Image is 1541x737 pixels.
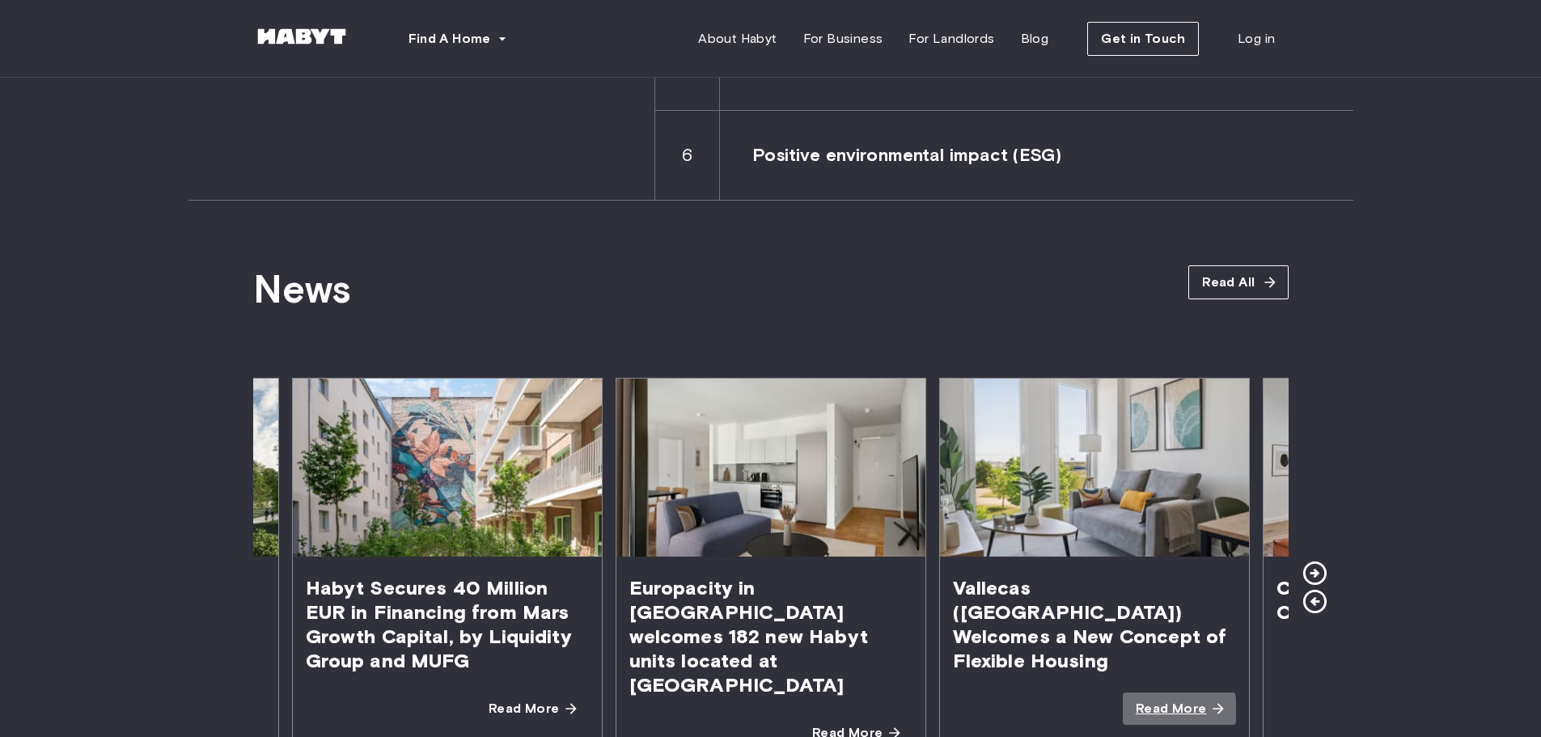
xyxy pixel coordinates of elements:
[1202,273,1255,292] span: Read All
[752,144,1061,166] b: Positive environmental impact (ESG)
[616,557,925,717] span: Europacity in [GEOGRAPHIC_DATA] welcomes 182 new Habyt units located at [GEOGRAPHIC_DATA]
[895,23,1007,55] a: For Landlords
[489,699,560,718] span: Read More
[940,557,1249,693] span: Vallecas ([GEOGRAPHIC_DATA]) Welcomes a New Concept of Flexible Housing
[790,23,896,55] a: For Business
[1238,29,1275,49] span: Log in
[1188,265,1288,299] a: Read All
[1021,29,1049,49] span: Blog
[908,29,994,49] span: For Landlords
[1123,693,1236,725] a: Read More
[682,143,692,167] span: 6
[1008,23,1062,55] a: Blog
[293,557,602,693] span: Habyt Secures 40 Million EUR in Financing from Mars Growth Capital, by Liquidity Group and MUFG
[1101,29,1185,49] span: Get in Touch
[803,29,883,49] span: For Business
[253,28,350,44] img: Habyt
[1136,699,1207,718] span: Read More
[698,29,777,49] span: About Habyt
[1225,23,1288,55] a: Log in
[1087,22,1199,56] button: Get in Touch
[476,693,589,725] a: Read More
[409,29,491,49] span: Find A Home
[685,23,790,55] a: About Habyt
[253,265,351,313] span: News
[396,23,520,55] button: Find A Home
